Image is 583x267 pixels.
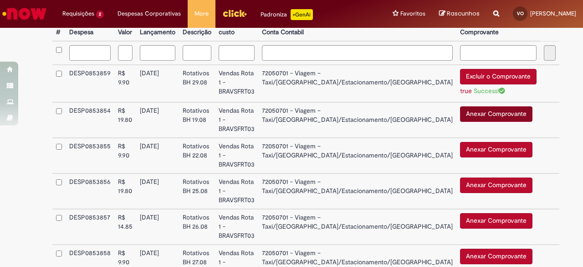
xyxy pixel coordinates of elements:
td: DESP0853859 [66,65,114,102]
td: Rotativos BH 22.08 [179,138,215,173]
td: Vendas Rota 1 - BRAVSFRT03 [215,138,258,173]
td: Anexar Comprovante [456,102,540,138]
a: true [460,87,472,95]
td: Excluir o Comprovante true Success! [456,65,540,102]
td: DESP0853855 [66,138,114,173]
td: R$ 9.90 [114,65,136,102]
th: Conta Contabil [258,15,456,41]
td: [DATE] [136,209,179,245]
span: Success! [474,87,505,95]
td: 72050701 - Viagem – Taxi/[GEOGRAPHIC_DATA]/Estacionamento/[GEOGRAPHIC_DATA] [258,65,456,102]
td: 72050701 - Viagem – Taxi/[GEOGRAPHIC_DATA]/Estacionamento/[GEOGRAPHIC_DATA] [258,173,456,209]
span: Favoritos [400,9,425,18]
th: Centro de custo [215,15,258,41]
th: Descrição [179,15,215,41]
span: VO [517,10,524,16]
td: R$ 19.80 [114,102,136,138]
div: Padroniza [261,9,313,20]
img: click_logo_yellow_360x200.png [222,6,247,20]
td: [DATE] [136,102,179,138]
td: DESP0853856 [66,173,114,209]
td: R$ 19.80 [114,173,136,209]
td: Vendas Rota 1 - BRAVSFRT03 [215,173,258,209]
th: # [52,15,66,41]
span: More [194,9,209,18]
td: Rotativos BH 29.08 [179,65,215,102]
td: 72050701 - Viagem – Taxi/[GEOGRAPHIC_DATA]/Estacionamento/[GEOGRAPHIC_DATA] [258,209,456,245]
button: Anexar Comprovante [460,249,532,264]
span: Rascunhos [447,9,480,18]
span: 2 [96,10,104,18]
p: +GenAi [291,9,313,20]
button: Anexar Comprovante [460,106,532,122]
span: [PERSON_NAME] [530,10,576,17]
th: Data de Lançamento [136,15,179,41]
td: R$ 9.90 [114,138,136,173]
td: Anexar Comprovante [456,138,540,173]
td: Rotativos BH 25.08 [179,173,215,209]
span: Requisições [62,9,94,18]
td: Rotativos BH 26.08 [179,209,215,245]
span: Despesas Corporativas [118,9,181,18]
td: [DATE] [136,65,179,102]
button: Excluir o Comprovante [460,69,537,84]
button: Anexar Comprovante [460,178,532,193]
td: Vendas Rota 1 - BRAVSFRT03 [215,65,258,102]
td: 72050701 - Viagem – Taxi/[GEOGRAPHIC_DATA]/Estacionamento/[GEOGRAPHIC_DATA] [258,138,456,173]
td: DESP0853854 [66,102,114,138]
td: R$ 14.85 [114,209,136,245]
td: [DATE] [136,138,179,173]
a: Rascunhos [439,10,480,18]
th: Despesa [66,15,114,41]
td: Anexar Comprovante [456,209,540,245]
td: [DATE] [136,173,179,209]
td: DESP0853857 [66,209,114,245]
td: Rotativos BH 19.08 [179,102,215,138]
td: Vendas Rota 1 - BRAVSFRT03 [215,209,258,245]
img: ServiceNow [1,5,48,23]
button: Anexar Comprovante [460,213,532,229]
td: 72050701 - Viagem – Taxi/[GEOGRAPHIC_DATA]/Estacionamento/[GEOGRAPHIC_DATA] [258,102,456,138]
th: Comprovante [456,15,540,41]
td: Anexar Comprovante [456,173,540,209]
button: Anexar Comprovante [460,142,532,157]
td: Vendas Rota 1 - BRAVSFRT03 [215,102,258,138]
th: Valor [114,15,136,41]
